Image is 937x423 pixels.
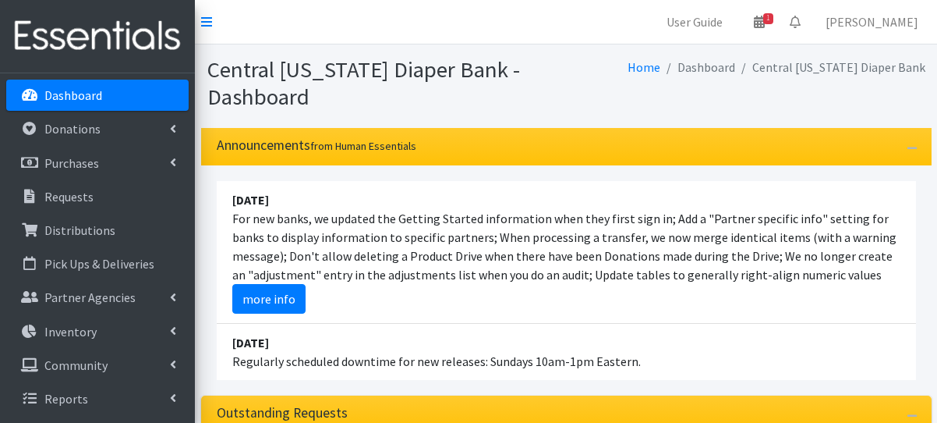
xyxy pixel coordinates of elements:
[654,6,735,37] a: User Guide
[44,121,101,137] p: Donations
[44,87,102,103] p: Dashboard
[660,56,735,79] li: Dashboard
[217,405,348,421] h3: Outstanding Requests
[310,139,416,153] small: from Human Essentials
[44,155,99,171] p: Purchases
[44,324,97,339] p: Inventory
[207,56,560,110] h1: Central [US_STATE] Diaper Bank - Dashboard
[763,13,773,24] span: 1
[6,383,189,414] a: Reports
[6,113,189,144] a: Donations
[6,10,189,62] img: HumanEssentials
[217,181,916,324] li: For new banks, we updated the Getting Started information when they first sign in; Add a "Partner...
[6,248,189,279] a: Pick Ups & Deliveries
[232,284,306,314] a: more info
[217,324,916,380] li: Regularly scheduled downtime for new releases: Sundays 10am-1pm Eastern.
[44,290,136,305] p: Partner Agencies
[44,222,115,238] p: Distributions
[6,181,189,212] a: Requests
[741,6,777,37] a: 1
[44,391,88,407] p: Reports
[6,80,189,111] a: Dashboard
[232,192,269,208] strong: [DATE]
[628,59,660,75] a: Home
[6,316,189,347] a: Inventory
[6,148,189,179] a: Purchases
[232,335,269,350] strong: [DATE]
[6,282,189,313] a: Partner Agencies
[44,357,108,373] p: Community
[6,215,189,246] a: Distributions
[813,6,931,37] a: [PERSON_NAME]
[6,350,189,381] a: Community
[735,56,925,79] li: Central [US_STATE] Diaper Bank
[44,189,94,204] p: Requests
[217,137,416,154] h3: Announcements
[44,256,154,272] p: Pick Ups & Deliveries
